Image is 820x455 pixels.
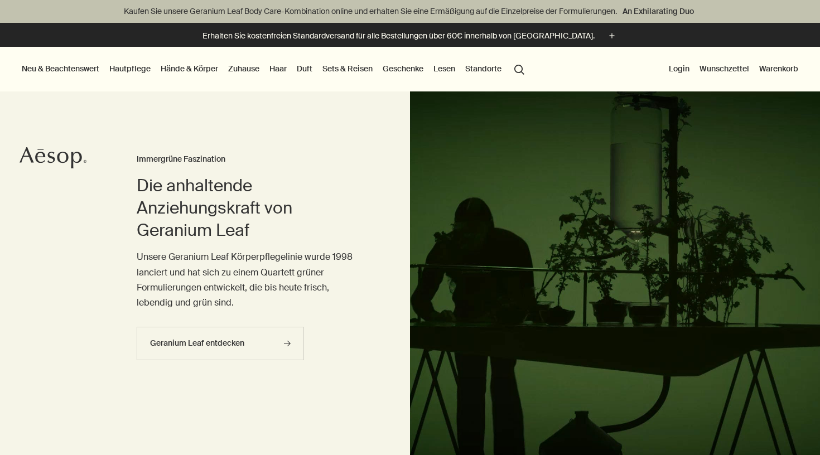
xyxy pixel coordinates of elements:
[137,327,304,360] a: Geranium Leaf entdecken
[667,61,692,76] button: Login
[20,47,529,91] nav: primary
[509,58,529,79] button: Menüpunkt "Suche" öffnen
[202,30,595,42] p: Erhalten Sie kostenfreien Standardversand für alle Bestellungen über 60€ innerhalb von [GEOGRAPHI...
[620,5,696,17] a: An Exhilarating Duo
[20,147,86,172] a: Aesop
[20,61,102,76] button: Neu & Beachtenswert
[137,175,365,241] h2: Die anhaltende Anziehungskraft von Geranium Leaf
[158,61,220,76] a: Hände & Körper
[667,47,800,91] nav: supplementary
[463,61,504,76] button: Standorte
[295,61,315,76] a: Duft
[431,61,457,76] a: Lesen
[137,249,365,310] p: Unsere Geranium Leaf Körperpflegelinie wurde 1998 lanciert und hat sich zu einem Quartett grüner ...
[107,61,153,76] a: Hautpflege
[202,30,618,42] button: Erhalten Sie kostenfreien Standardversand für alle Bestellungen über 60€ innerhalb von [GEOGRAPHI...
[226,61,262,76] a: Zuhause
[137,153,365,166] h3: Immergrüne Faszination
[320,61,375,76] a: Sets & Reisen
[697,61,751,76] a: Wunschzettel
[11,6,809,17] p: Kaufen Sie unsere Geranium Leaf Body Care-Kombination online und erhalten Sie eine Ermäßigung auf...
[380,61,426,76] a: Geschenke
[267,61,289,76] a: Haar
[757,61,800,76] button: Warenkorb
[20,147,86,169] svg: Aesop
